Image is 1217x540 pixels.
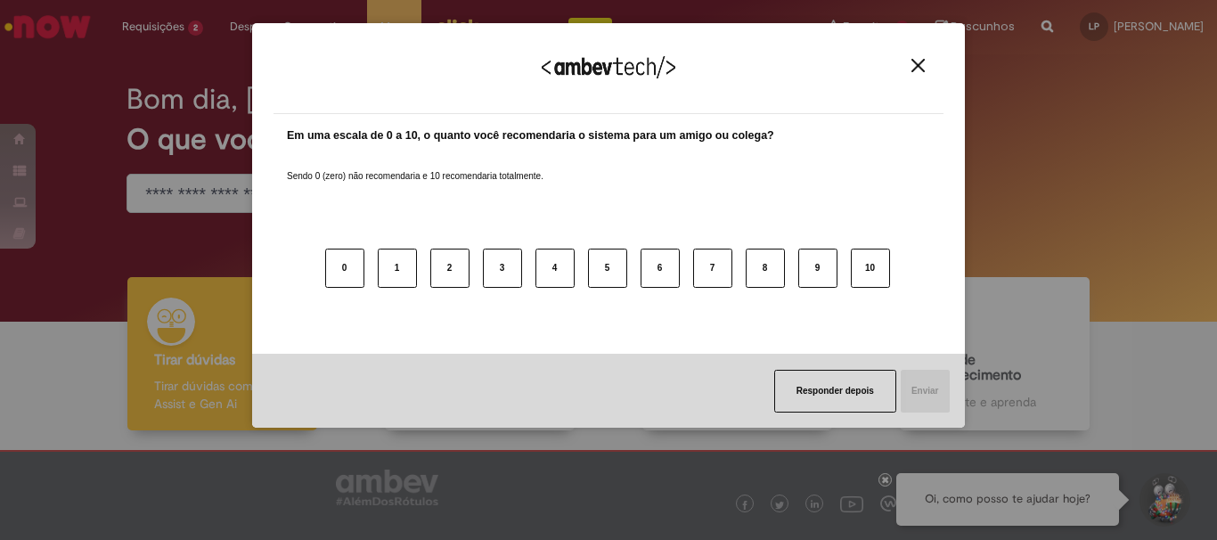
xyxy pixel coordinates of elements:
[325,249,364,288] button: 0
[535,249,575,288] button: 4
[798,249,837,288] button: 9
[287,127,774,144] label: Em uma escala de 0 a 10, o quanto você recomendaria o sistema para um amigo ou colega?
[774,370,896,413] button: Responder depois
[906,58,930,73] button: Close
[287,149,543,183] label: Sendo 0 (zero) não recomendaria e 10 recomendaria totalmente.
[746,249,785,288] button: 8
[430,249,470,288] button: 2
[851,249,890,288] button: 10
[542,56,675,78] img: Logo Ambevtech
[483,249,522,288] button: 3
[693,249,732,288] button: 7
[911,59,925,72] img: Close
[588,249,627,288] button: 5
[378,249,417,288] button: 1
[641,249,680,288] button: 6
